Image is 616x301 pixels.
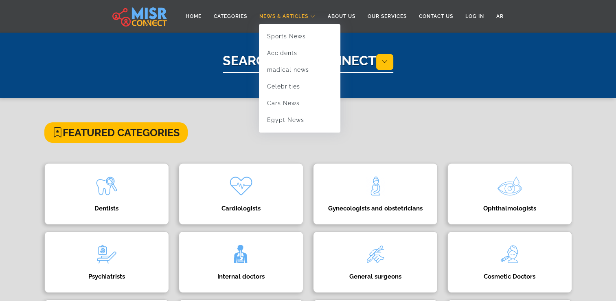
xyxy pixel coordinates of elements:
img: tQBIxbFzDjHNxea4mloJ.png [359,170,392,202]
h1: Search Misr Connect [223,53,393,73]
h4: Ophthalmologists [460,205,559,212]
img: pfAWvOfsRsa0Gymt6gRE.png [225,238,257,270]
a: Internal doctors [174,231,308,293]
a: About Us [322,9,362,24]
a: Categories [208,9,253,24]
a: Cosmetic Doctors [443,231,577,293]
img: main.misr_connect [112,6,167,27]
img: k714wZmFaHWIHbCst04N.png [90,170,123,202]
a: Gynecologists and obstetricians [308,163,443,225]
h4: General surgeons [326,273,425,280]
h4: Gynecologists and obstetricians [326,205,425,212]
a: Ophthalmologists [443,163,577,225]
a: Our Services [362,9,413,24]
a: General surgeons [308,231,443,293]
a: Celebrities [259,78,340,95]
a: Accidents [259,45,340,62]
a: Log in [459,9,490,24]
img: wzNEwxv3aCzPUCYeW7v7.png [90,238,123,270]
a: Home [180,9,208,24]
h4: Cardiologists [191,205,291,212]
h4: Cosmetic Doctors [460,273,559,280]
span: News & Articles [259,13,308,20]
a: AR [490,9,510,24]
img: O3vASGqC8OE0Zbp7R2Y3.png [493,170,526,202]
a: Cardiologists [174,163,308,225]
img: kQgAgBbLbYzX17DbAKQs.png [225,170,257,202]
a: Egypt News [259,112,340,128]
a: Psychiatrists [39,231,174,293]
a: madical news [259,62,340,78]
a: Contact Us [413,9,459,24]
h4: Featured Categories [44,122,188,143]
img: Oi1DZGDTXfHRQb1rQtXk.png [359,238,392,270]
a: Dentists [39,163,174,225]
h4: Dentists [57,205,156,212]
h4: Internal doctors [191,273,291,280]
h4: Psychiatrists [57,273,156,280]
a: Sports News [259,28,340,45]
img: DjGqZLWENc0VUGkVFVvU.png [493,238,526,270]
a: Cars News [259,95,340,112]
a: News & Articles [253,9,322,24]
